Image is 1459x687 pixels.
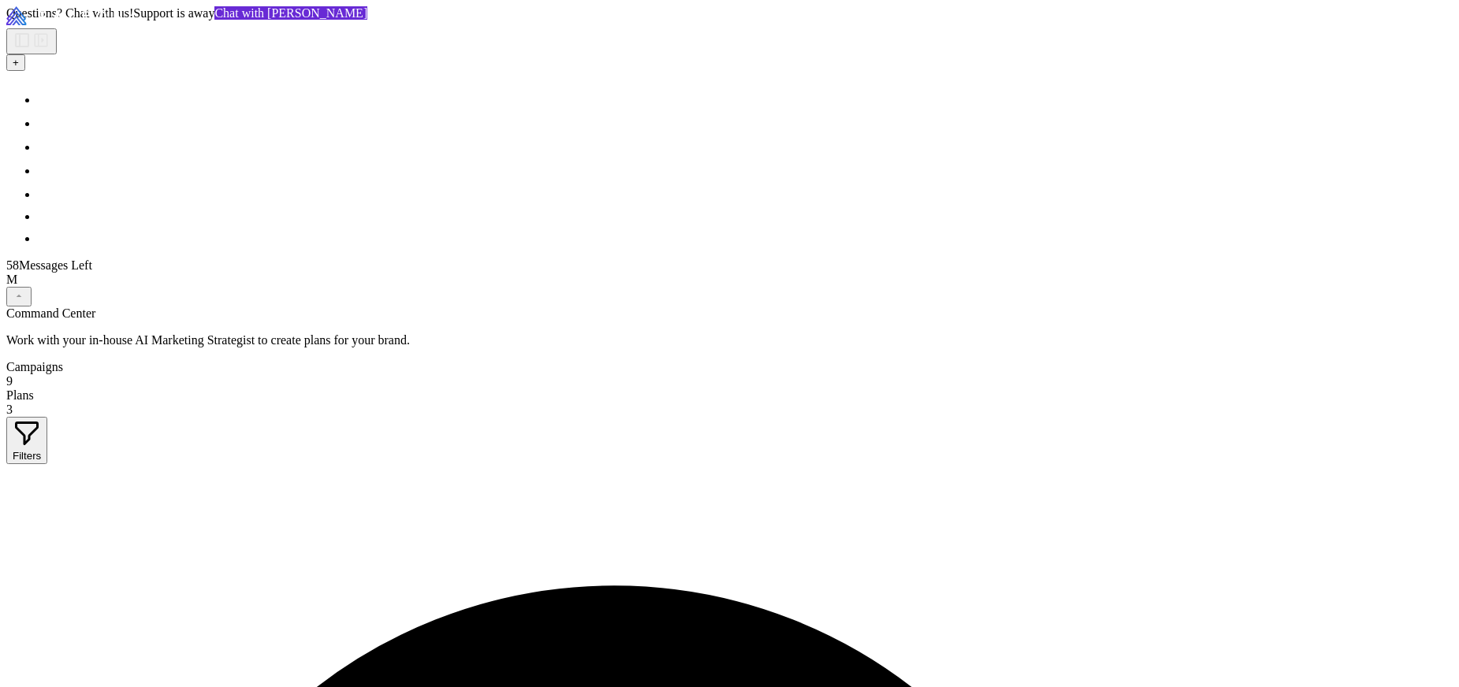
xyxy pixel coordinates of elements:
button: Filters [6,417,47,464]
img: Raleon Logo [6,6,122,25]
span: + [13,57,19,69]
span: Messages Left [19,258,92,272]
span: 58 [6,258,19,272]
button: + [6,54,25,71]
